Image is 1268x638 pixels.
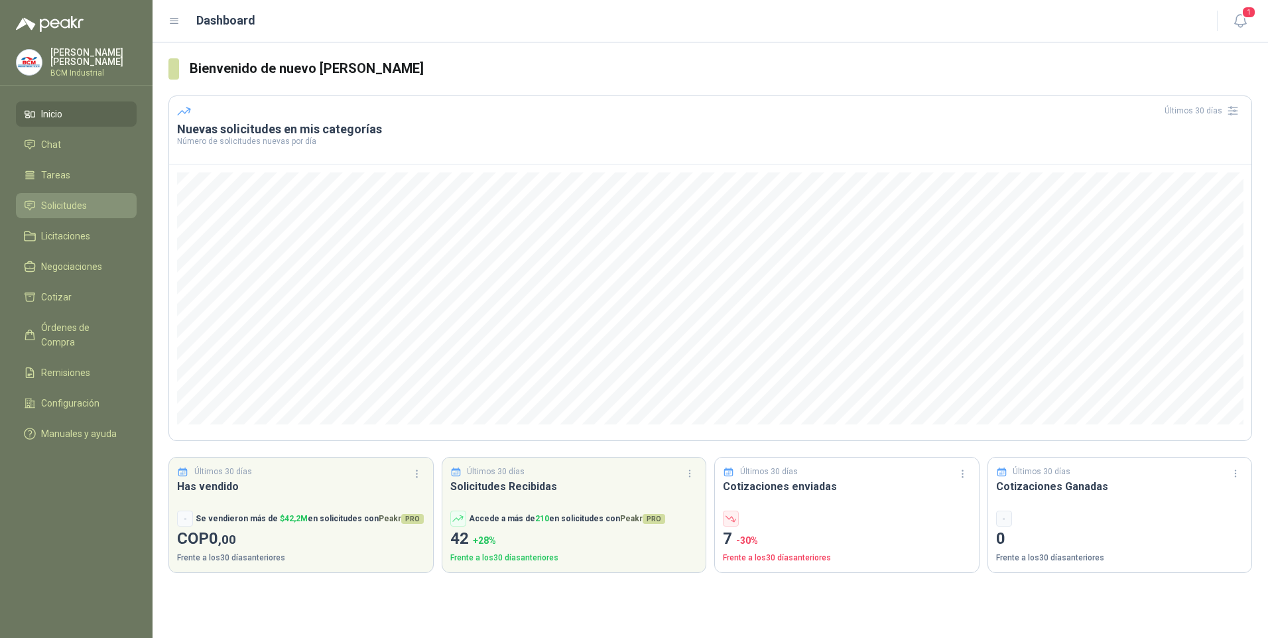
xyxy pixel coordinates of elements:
[50,48,137,66] p: [PERSON_NAME] [PERSON_NAME]
[16,391,137,416] a: Configuración
[16,132,137,157] a: Chat
[41,426,117,441] span: Manuales y ayuda
[190,58,1252,79] h3: Bienvenido de nuevo [PERSON_NAME]
[996,552,1244,564] p: Frente a los 30 días anteriores
[16,315,137,355] a: Órdenes de Compra
[996,527,1244,552] p: 0
[450,527,698,552] p: 42
[41,168,70,182] span: Tareas
[16,421,137,446] a: Manuales y ayuda
[41,396,99,411] span: Configuración
[740,466,798,478] p: Últimos 30 días
[723,527,971,552] p: 7
[17,50,42,75] img: Company Logo
[1228,9,1252,33] button: 1
[467,466,525,478] p: Últimos 30 días
[16,285,137,310] a: Cotizar
[16,16,84,32] img: Logo peakr
[723,478,971,495] h3: Cotizaciones enviadas
[41,259,102,274] span: Negociaciones
[41,229,90,243] span: Licitaciones
[177,478,425,495] h3: Has vendido
[736,535,758,546] span: -30 %
[620,514,665,523] span: Peakr
[16,162,137,188] a: Tareas
[177,121,1243,137] h3: Nuevas solicitudes en mis categorías
[450,478,698,495] h3: Solicitudes Recibidas
[41,320,124,350] span: Órdenes de Compra
[996,511,1012,527] div: -
[535,514,549,523] span: 210
[50,69,137,77] p: BCM Industrial
[379,514,424,523] span: Peakr
[1241,6,1256,19] span: 1
[177,552,425,564] p: Frente a los 30 días anteriores
[723,552,971,564] p: Frente a los 30 días anteriores
[643,514,665,524] span: PRO
[1165,100,1243,121] div: Últimos 30 días
[450,552,698,564] p: Frente a los 30 días anteriores
[209,529,236,548] span: 0
[280,514,308,523] span: $ 42,2M
[16,193,137,218] a: Solicitudes
[996,478,1244,495] h3: Cotizaciones Ganadas
[41,107,62,121] span: Inicio
[1013,466,1070,478] p: Últimos 30 días
[177,137,1243,145] p: Número de solicitudes nuevas por día
[401,514,424,524] span: PRO
[16,101,137,127] a: Inicio
[41,290,72,304] span: Cotizar
[196,513,424,525] p: Se vendieron más de en solicitudes con
[41,365,90,380] span: Remisiones
[196,11,255,30] h1: Dashboard
[41,198,87,213] span: Solicitudes
[177,511,193,527] div: -
[41,137,61,152] span: Chat
[16,254,137,279] a: Negociaciones
[177,527,425,552] p: COP
[194,466,252,478] p: Últimos 30 días
[218,532,236,547] span: ,00
[473,535,496,546] span: + 28 %
[16,360,137,385] a: Remisiones
[16,223,137,249] a: Licitaciones
[469,513,665,525] p: Accede a más de en solicitudes con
